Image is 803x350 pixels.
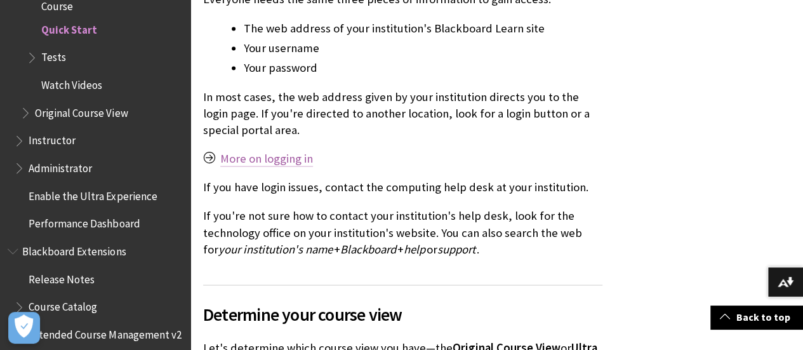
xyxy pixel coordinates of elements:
[41,74,102,91] span: Watch Videos
[29,130,76,147] span: Instructor
[218,241,333,256] span: your institution's name
[404,241,425,256] span: help
[203,89,602,139] p: In most cases, the web address given by your institution directs you to the login page. If you're...
[340,241,396,256] span: Blackboard
[29,158,92,175] span: Administrator
[29,324,181,341] span: Extended Course Management v2
[29,269,95,286] span: Release Notes
[244,39,602,57] li: Your username
[244,20,602,37] li: The web address of your institution's Blackboard Learn site
[437,241,475,256] span: support
[220,151,313,166] a: More on logging in
[29,185,157,203] span: Enable the Ultra Experience
[710,306,803,329] a: Back to top
[35,102,128,119] span: Original Course View
[203,300,602,327] span: Determine your course view
[29,297,97,314] span: Course Catalog
[203,208,602,258] p: If you're not sure how to contact your institution's help desk, look for the technology office on...
[29,213,140,231] span: Performance Dashboard
[8,312,40,344] button: Open Preferences
[22,241,126,258] span: Blackboard Extensions
[244,59,602,77] li: Your password
[41,47,66,64] span: Tests
[203,179,602,196] p: If you have login issues, contact the computing help desk at your institution.
[41,19,97,36] span: Quick Start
